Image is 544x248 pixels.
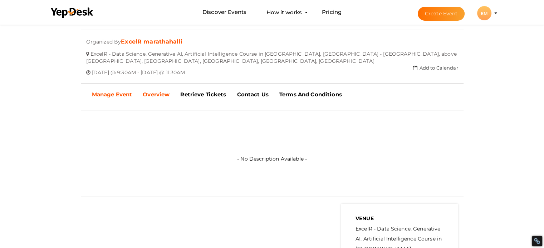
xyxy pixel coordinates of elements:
[477,11,491,16] profile-pic: EM
[86,45,457,64] span: ExcelR - Data Science, Generative AI, Artificial Intelligence Course in [GEOGRAPHIC_DATA], [GEOGR...
[92,91,132,98] b: Manage Event
[279,91,342,98] b: Terms And Conditions
[143,91,170,98] b: Overview
[180,91,226,98] b: Retrieve Tickets
[232,86,274,103] a: Contact Us
[237,91,269,98] b: Contact Us
[534,238,540,244] div: Restore Info Box &#10;&#10;NoFollow Info:&#10; META-Robots NoFollow: &#09;true&#10; META-Robots N...
[86,33,121,45] span: Organized By
[356,215,374,222] b: VENUE
[202,6,246,19] a: Discover Events
[322,6,342,19] a: Pricing
[137,86,175,103] a: Overview
[92,64,185,76] span: [DATE] @ 9:30AM - [DATE] @ 11:30AM
[477,6,491,20] div: EM
[418,7,465,21] button: Create Event
[87,86,138,103] a: Manage Event
[121,38,182,45] a: ExcelR marathahalli
[274,86,347,103] a: Terms And Conditions
[237,118,307,164] label: - No Description Available -
[264,6,304,19] button: How it works
[413,65,458,71] a: Add to Calendar
[475,6,494,21] button: EM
